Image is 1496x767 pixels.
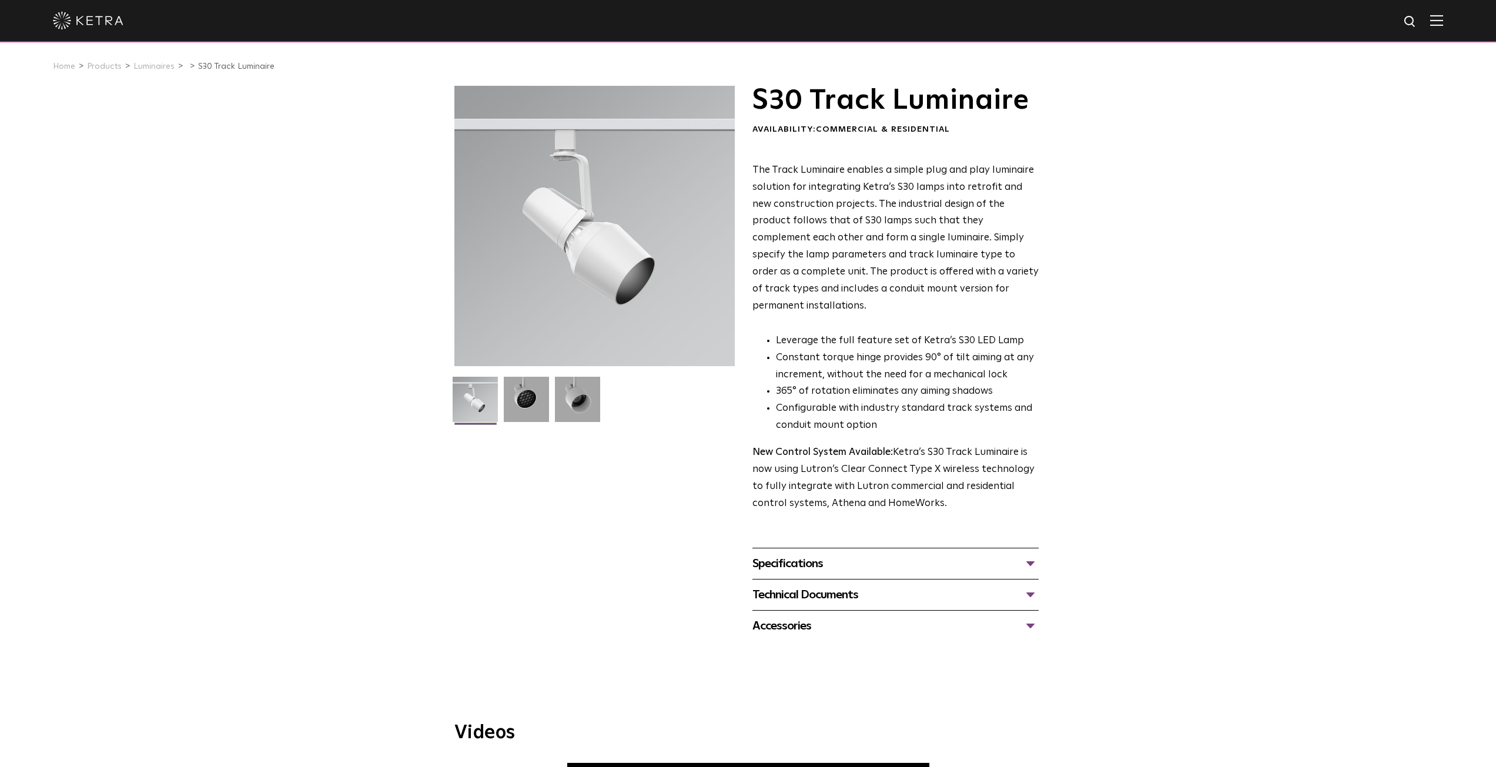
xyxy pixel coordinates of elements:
[776,383,1039,400] li: 365° of rotation eliminates any aiming shadows
[752,165,1039,311] span: The Track Luminaire enables a simple plug and play luminaire solution for integrating Ketra’s S30...
[752,585,1039,604] div: Technical Documents
[1430,15,1443,26] img: Hamburger%20Nav.svg
[752,554,1039,573] div: Specifications
[133,62,175,71] a: Luminaires
[776,350,1039,384] li: Constant torque hinge provides 90° of tilt aiming at any increment, without the need for a mechan...
[87,62,122,71] a: Products
[198,62,275,71] a: S30 Track Luminaire
[752,86,1039,115] h1: S30 Track Luminaire
[53,62,75,71] a: Home
[454,724,1042,742] h3: Videos
[53,12,123,29] img: ketra-logo-2019-white
[752,444,1039,513] p: Ketra’s S30 Track Luminaire is now using Lutron’s Clear Connect Type X wireless technology to ful...
[752,124,1039,136] div: Availability:
[776,333,1039,350] li: Leverage the full feature set of Ketra’s S30 LED Lamp
[776,400,1039,434] li: Configurable with industry standard track systems and conduit mount option
[752,617,1039,635] div: Accessories
[453,377,498,431] img: S30-Track-Luminaire-2021-Web-Square
[555,377,600,431] img: 9e3d97bd0cf938513d6e
[816,125,950,133] span: Commercial & Residential
[1403,15,1418,29] img: search icon
[752,447,893,457] strong: New Control System Available:
[504,377,549,431] img: 3b1b0dc7630e9da69e6b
